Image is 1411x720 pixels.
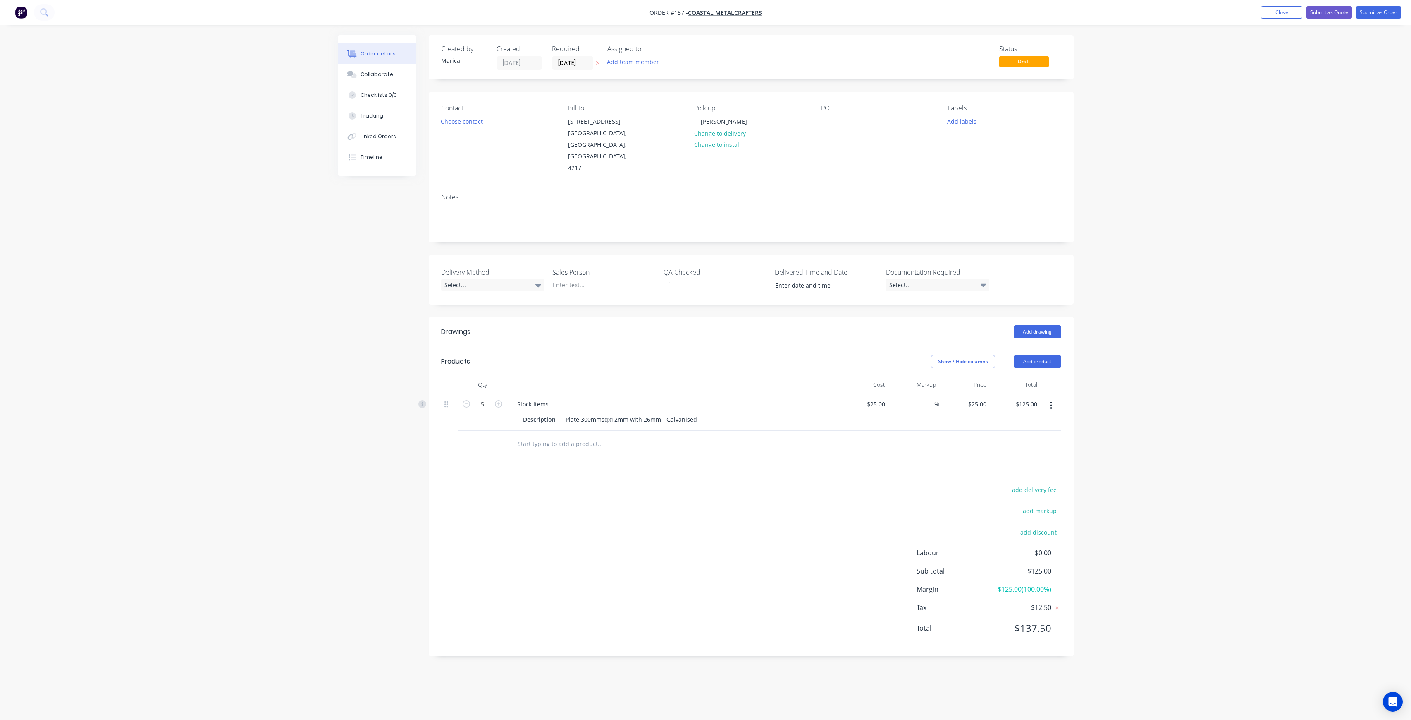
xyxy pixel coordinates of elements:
[607,56,664,67] button: Add team member
[917,584,990,594] span: Margin
[338,147,416,168] button: Timeline
[568,127,637,174] div: [GEOGRAPHIC_DATA], [GEOGRAPHIC_DATA], [GEOGRAPHIC_DATA], 4217
[1016,526,1061,538] button: add discount
[690,139,745,150] button: Change to install
[694,104,807,112] div: Pick up
[769,279,872,292] input: Enter date and time
[338,126,416,147] button: Linked Orders
[990,602,1051,612] span: $12.50
[990,566,1051,576] span: $125.00
[939,377,990,393] div: Price
[886,267,989,277] label: Documentation Required
[361,71,393,78] div: Collaborate
[562,413,700,425] div: Plate 300mmsqx12mm with 26mm - Galvanised
[361,133,396,140] div: Linked Orders
[441,279,544,291] div: Select...
[1014,325,1061,338] button: Add drawing
[441,193,1061,201] div: Notes
[568,104,681,112] div: Bill to
[1019,505,1061,516] button: add markup
[338,64,416,85] button: Collaborate
[943,115,981,127] button: Add labels
[361,50,396,58] div: Order details
[361,154,382,161] div: Timeline
[821,104,934,112] div: PO
[1261,6,1302,19] button: Close
[694,115,754,127] div: [PERSON_NAME]
[838,377,889,393] div: Cost
[607,45,690,53] div: Assigned to
[1008,484,1061,495] button: add delivery fee
[690,127,750,139] button: Change to delivery
[775,267,878,277] label: Delivered Time and Date
[917,566,990,576] span: Sub total
[917,623,990,633] span: Total
[441,45,487,53] div: Created by
[1306,6,1352,19] button: Submit as Quote
[688,9,762,17] a: Coastal Metalcrafters
[990,621,1051,636] span: $137.50
[990,584,1051,594] span: $125.00 ( 100.00 %)
[649,9,688,17] span: Order #157 -
[917,548,990,558] span: Labour
[664,267,767,277] label: QA Checked
[990,377,1041,393] div: Total
[441,327,470,337] div: Drawings
[441,357,470,367] div: Products
[886,279,989,291] div: Select...
[511,398,555,410] div: Stock Items
[436,115,487,127] button: Choose contact
[517,436,683,452] input: Start typing to add a product...
[999,56,1049,67] span: Draft
[888,377,939,393] div: Markup
[990,548,1051,558] span: $0.00
[1356,6,1401,19] button: Submit as Order
[917,602,990,612] span: Tax
[520,413,559,425] div: Description
[552,267,656,277] label: Sales Person
[552,45,597,53] div: Required
[441,104,554,112] div: Contact
[1383,692,1403,712] div: Open Intercom Messenger
[338,85,416,106] button: Checklists 0/0
[497,45,542,53] div: Created
[458,377,507,393] div: Qty
[15,6,27,19] img: Factory
[338,43,416,64] button: Order details
[948,104,1061,112] div: Labels
[361,112,383,120] div: Tracking
[934,399,939,409] span: %
[999,45,1061,53] div: Status
[441,267,544,277] label: Delivery Method
[931,355,995,368] button: Show / Hide columns
[561,115,644,174] div: [STREET_ADDRESS][GEOGRAPHIC_DATA], [GEOGRAPHIC_DATA], [GEOGRAPHIC_DATA], 4217
[568,116,637,127] div: [STREET_ADDRESS]
[441,56,487,65] div: Maricar
[338,106,416,126] button: Tracking
[602,56,663,67] button: Add team member
[361,91,397,99] div: Checklists 0/0
[1014,355,1061,368] button: Add product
